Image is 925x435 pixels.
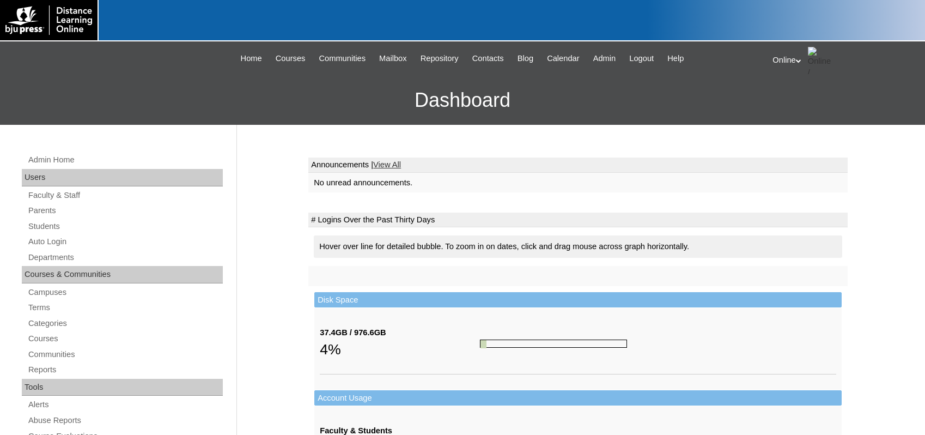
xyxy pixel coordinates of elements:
span: Help [667,52,684,65]
span: Mailbox [379,52,407,65]
a: Alerts [27,398,223,412]
a: Repository [415,52,464,65]
span: Admin [593,52,616,65]
a: Categories [27,317,223,330]
span: Logout [629,52,654,65]
td: Disk Space [314,292,842,308]
a: Departments [27,251,223,264]
span: Blog [518,52,533,65]
a: Campuses [27,286,223,299]
h3: Dashboard [5,76,920,125]
a: Courses [27,332,223,346]
a: View All [373,160,401,169]
a: Contacts [467,52,509,65]
a: Abuse Reports [27,414,223,427]
img: Online / Instructor [808,47,835,74]
a: Terms [27,301,223,315]
span: Calendar [547,52,579,65]
a: Blog [512,52,539,65]
a: Communities [27,348,223,361]
a: Auto Login [27,235,223,249]
div: Hover over line for detailed bubble. To zoom in on dates, click and drag mouse across graph horiz... [314,235,842,258]
div: 37.4GB / 976.6GB [320,327,480,339]
span: Home [241,52,262,65]
a: Faculty & Staff [27,189,223,202]
a: Admin [588,52,622,65]
a: Calendar [541,52,585,65]
td: Account Usage [314,390,842,406]
a: Admin Home [27,153,223,167]
a: Parents [27,204,223,217]
div: Courses & Communities [22,266,223,283]
a: Mailbox [374,52,412,65]
td: No unread announcements. [308,173,848,193]
td: Announcements | [308,158,848,173]
a: Home [235,52,267,65]
div: 4% [320,339,480,360]
td: # Logins Over the Past Thirty Days [308,213,848,228]
span: Courses [276,52,306,65]
div: Tools [22,379,223,396]
a: Logout [624,52,659,65]
div: Users [22,169,223,186]
span: Contacts [472,52,504,65]
a: Reports [27,363,223,377]
a: Courses [270,52,311,65]
div: Online [772,47,914,74]
img: logo-white.png [5,5,92,35]
span: Repository [421,52,459,65]
a: Help [662,52,689,65]
a: Communities [313,52,371,65]
a: Students [27,220,223,233]
span: Communities [319,52,366,65]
